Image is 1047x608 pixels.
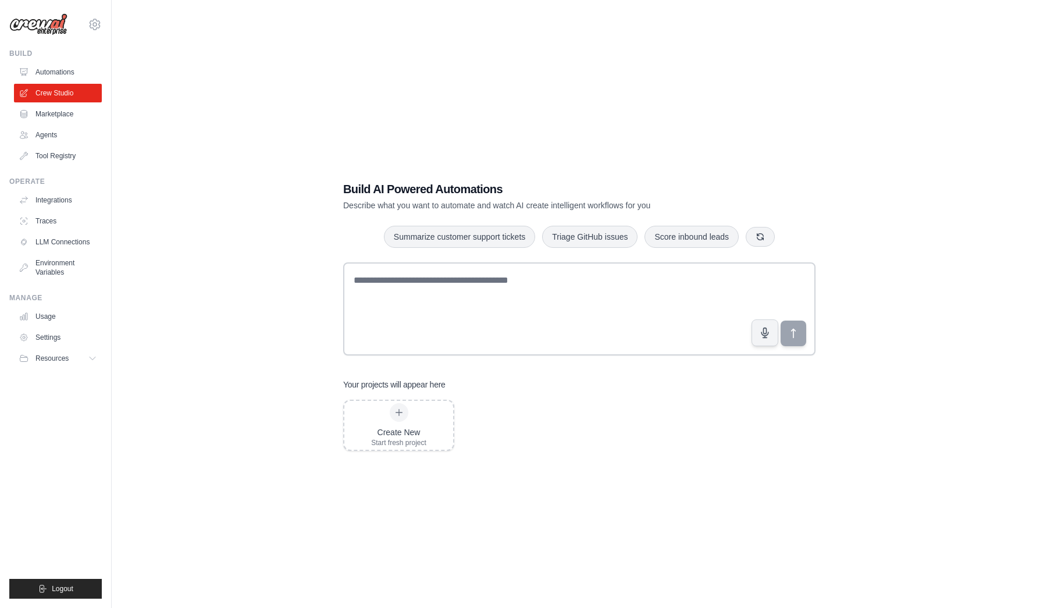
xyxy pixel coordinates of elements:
span: Logout [52,584,73,593]
a: Crew Studio [14,84,102,102]
a: Settings [14,328,102,347]
p: Describe what you want to automate and watch AI create intelligent workflows for you [343,200,734,211]
a: Automations [14,63,102,81]
button: Logout [9,579,102,599]
span: Resources [35,354,69,363]
a: Tool Registry [14,147,102,165]
button: Summarize customer support tickets [384,226,535,248]
div: Create New [371,426,426,438]
h1: Build AI Powered Automations [343,181,734,197]
h3: Your projects will appear here [343,379,446,390]
button: Click to speak your automation idea [752,319,778,346]
a: Environment Variables [14,254,102,282]
button: Get new suggestions [746,227,775,247]
button: Triage GitHub issues [542,226,638,248]
a: Marketplace [14,105,102,123]
button: Score inbound leads [644,226,739,248]
div: Build [9,49,102,58]
div: Start fresh project [371,438,426,447]
button: Resources [14,349,102,368]
a: Agents [14,126,102,144]
a: Integrations [14,191,102,209]
div: Operate [9,177,102,186]
a: Traces [14,212,102,230]
div: Manage [9,293,102,303]
a: Usage [14,307,102,326]
a: LLM Connections [14,233,102,251]
img: Logo [9,13,67,35]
